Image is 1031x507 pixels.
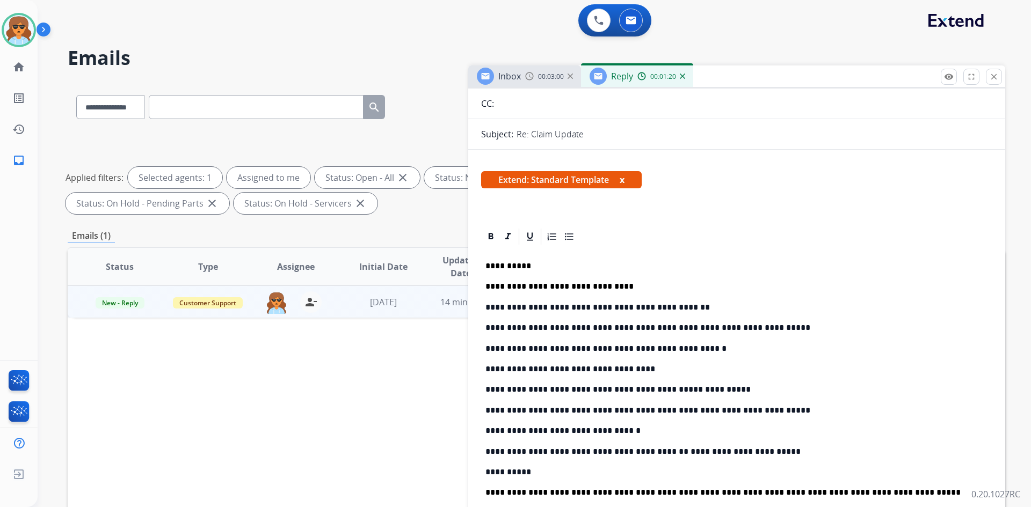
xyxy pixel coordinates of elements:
[522,229,538,245] div: Underline
[370,296,397,308] span: [DATE]
[561,229,577,245] div: Bullet List
[96,297,144,308] span: New - Reply
[68,47,1005,69] h2: Emails
[198,260,218,273] span: Type
[354,197,367,210] mat-icon: close
[4,15,34,45] img: avatar
[944,72,954,82] mat-icon: remove_red_eye
[227,167,310,188] div: Assigned to me
[68,229,115,243] p: Emails (1)
[500,229,516,245] div: Italic
[368,101,381,114] mat-icon: search
[483,229,499,245] div: Bold
[437,254,485,280] span: Updated Date
[481,128,513,141] p: Subject:
[611,70,633,82] span: Reply
[544,229,560,245] div: Ordered List
[967,72,976,82] mat-icon: fullscreen
[12,61,25,74] mat-icon: home
[498,70,521,82] span: Inbox
[206,197,219,210] mat-icon: close
[66,193,229,214] div: Status: On Hold - Pending Parts
[12,123,25,136] mat-icon: history
[12,154,25,167] mat-icon: inbox
[538,72,564,81] span: 00:03:00
[128,167,222,188] div: Selected agents: 1
[481,97,494,110] p: CC:
[620,173,625,186] button: x
[315,167,420,188] div: Status: Open - All
[304,296,317,308] mat-icon: person_remove
[989,72,999,82] mat-icon: close
[359,260,408,273] span: Initial Date
[277,260,315,273] span: Assignee
[440,296,503,308] span: 14 minutes ago
[481,171,642,188] span: Extend: Standard Template
[234,193,377,214] div: Status: On Hold - Servicers
[66,171,124,184] p: Applied filters:
[517,128,584,141] p: Re: Claim Update
[173,297,243,308] span: Customer Support
[12,92,25,105] mat-icon: list_alt
[650,72,676,81] span: 00:01:20
[396,171,409,184] mat-icon: close
[106,260,134,273] span: Status
[266,291,287,314] img: agent-avatar
[971,488,1020,501] p: 0.20.1027RC
[424,167,538,188] div: Status: New - Initial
